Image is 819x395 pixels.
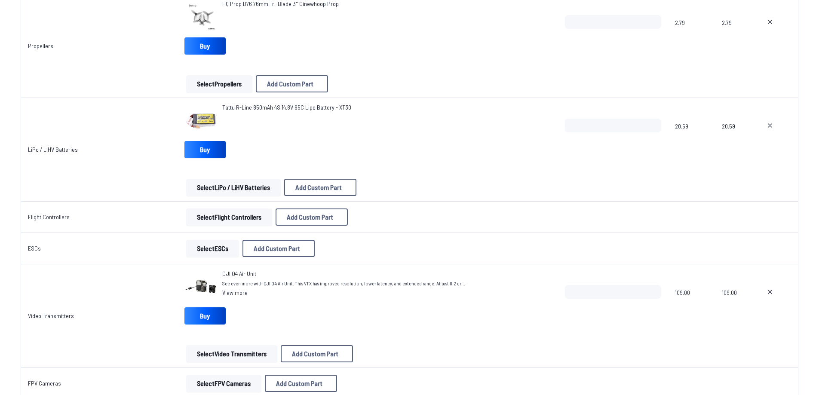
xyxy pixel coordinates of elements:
[722,285,745,326] span: 109.00
[722,15,745,56] span: 2.79
[184,307,226,325] a: Buy
[222,104,351,111] span: Tattu R-Line 850mAh 4S 14.8V 95C Lipo Battery - XT30
[184,269,219,304] img: image
[675,15,708,56] span: 2.79
[295,184,342,191] span: Add Custom Part
[184,208,274,226] a: SelectFlight Controllers
[276,380,322,387] span: Add Custom Part
[28,213,70,220] a: Flight Controllers
[184,179,282,196] a: SelectLiPo / LiHV Batteries
[267,80,313,87] span: Add Custom Part
[222,280,465,287] span: See even more with DJI O4 Air Unit. This VTX has improved resolution, lower latency, and extended...
[254,245,300,252] span: Add Custom Part
[28,245,41,252] a: ESCs
[675,119,708,160] span: 20.59
[186,345,277,362] button: SelectVideo Transmitters
[256,75,328,92] button: Add Custom Part
[28,146,78,153] a: LiPo / LiHV Batteries
[722,119,745,160] span: 20.59
[186,208,272,226] button: SelectFlight Controllers
[284,179,356,196] button: Add Custom Part
[276,208,348,226] button: Add Custom Part
[675,285,708,326] span: 109.00
[265,375,337,392] button: Add Custom Part
[28,312,74,319] a: Video Transmitters
[184,75,254,92] a: SelectPropellers
[186,375,261,392] button: SelectFPV Cameras
[222,288,465,297] a: View more
[184,37,226,55] a: Buy
[184,240,241,257] a: SelectESCs
[292,350,338,357] span: Add Custom Part
[281,345,353,362] button: Add Custom Part
[186,75,252,92] button: SelectPropellers
[287,214,333,220] span: Add Custom Part
[184,141,226,158] a: Buy
[242,240,315,257] button: Add Custom Part
[222,269,465,278] a: DJI O4 Air Unit
[28,42,53,49] a: Propellers
[186,179,281,196] button: SelectLiPo / LiHV Batteries
[28,380,61,387] a: FPV Cameras
[222,103,351,112] a: Tattu R-Line 850mAh 4S 14.8V 95C Lipo Battery - XT30
[186,240,239,257] button: SelectESCs
[184,103,219,138] img: image
[222,270,256,277] span: DJI O4 Air Unit
[184,375,263,392] a: SelectFPV Cameras
[184,345,279,362] a: SelectVideo Transmitters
